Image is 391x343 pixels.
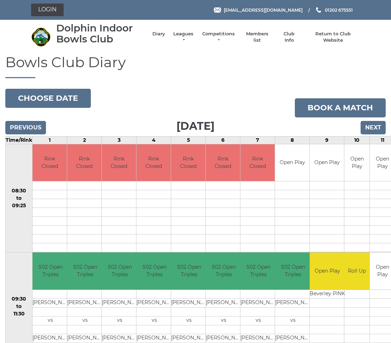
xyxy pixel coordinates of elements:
td: Rink Closed [102,144,136,181]
td: [PERSON_NAME] [275,298,311,307]
input: Previous [5,121,46,134]
a: Email [EMAIL_ADDRESS][DOMAIN_NAME] [214,7,303,13]
td: 2 [67,136,102,144]
td: 7 [240,136,275,144]
span: [EMAIL_ADDRESS][DOMAIN_NAME] [224,7,303,12]
td: [PERSON_NAME] [136,298,172,307]
td: S02 Open Triples [102,252,138,290]
td: [PERSON_NAME] [206,334,241,343]
td: Open Play [344,144,369,181]
a: Members list [242,31,272,43]
td: [PERSON_NAME] [136,334,172,343]
td: Time/Rink [6,136,33,144]
td: [PERSON_NAME] [171,298,207,307]
td: 10 [344,136,370,144]
td: [PERSON_NAME] [171,334,207,343]
td: vs [275,316,311,325]
td: vs [33,316,68,325]
td: Open Play [275,144,309,181]
td: [PERSON_NAME] [33,334,68,343]
td: S02 Open Triples [136,252,172,290]
td: Beverley PINK [310,290,345,298]
a: Diary [152,31,165,37]
img: Email [214,7,221,13]
a: Competitions [202,31,235,43]
td: Rink Closed [171,144,205,181]
td: [PERSON_NAME] [275,334,311,343]
td: [PERSON_NAME] [240,334,276,343]
td: vs [206,316,241,325]
td: Rink Closed [240,144,275,181]
td: S02 Open Triples [33,252,68,290]
div: Dolphin Indoor Bowls Club [56,23,145,45]
span: 01202 675551 [325,7,353,12]
td: S02 Open Triples [240,252,276,290]
td: S02 Open Triples [206,252,241,290]
td: 6 [206,136,240,144]
a: Leagues [172,31,194,43]
a: Return to Club Website [307,31,360,43]
td: vs [67,316,103,325]
button: Choose date [5,89,91,108]
img: Dolphin Indoor Bowls Club [31,27,51,47]
td: Rink Closed [136,144,171,181]
td: Open Play [310,252,345,290]
td: vs [240,316,276,325]
h1: Bowls Club Diary [5,54,386,78]
td: Rink Closed [33,144,67,181]
td: [PERSON_NAME] [240,298,276,307]
a: Phone us 01202 675551 [315,7,353,13]
td: [PERSON_NAME] [67,334,103,343]
input: Next [361,121,386,134]
td: [PERSON_NAME] [102,334,138,343]
td: Rink Closed [206,144,240,181]
td: S02 Open Triples [275,252,311,290]
td: [PERSON_NAME] [102,298,138,307]
a: Club Info [279,31,299,43]
td: Roll Up [344,252,369,290]
a: Login [31,4,64,16]
td: [PERSON_NAME] [33,298,68,307]
td: vs [171,316,207,325]
td: [PERSON_NAME] [206,298,241,307]
img: Phone us [316,7,321,13]
td: [PERSON_NAME] [67,298,103,307]
td: 08:30 to 09:25 [6,144,33,252]
td: 4 [136,136,171,144]
td: vs [102,316,138,325]
a: Book a match [295,98,386,117]
td: 1 [33,136,67,144]
td: Rink Closed [67,144,101,181]
td: vs [136,316,172,325]
td: 5 [171,136,206,144]
td: 9 [310,136,344,144]
td: 3 [102,136,136,144]
td: S02 Open Triples [67,252,103,290]
td: Open Play [310,144,344,181]
td: 8 [275,136,310,144]
td: S02 Open Triples [171,252,207,290]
